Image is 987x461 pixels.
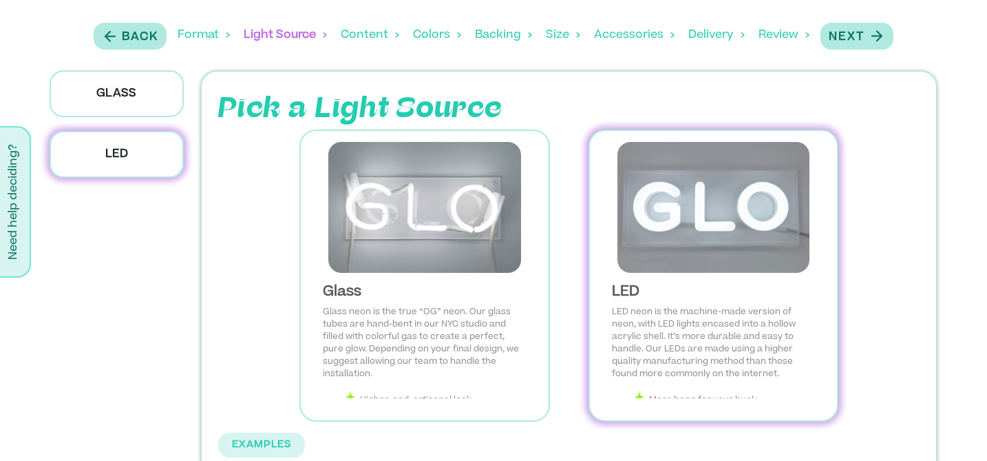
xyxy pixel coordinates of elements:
button: Next [820,23,893,50]
p: LED neon is the machine-made version of neon, with LED lights encased into a hollow acrylic shell... [612,306,816,380]
p: Next [829,29,864,45]
div: LED [612,284,816,300]
p: Back [122,29,158,45]
li: Higher-end, artisanal look [345,391,527,407]
iframe: Chat Widget [918,395,987,461]
div: Backing [475,14,532,57]
div: Glass [323,284,527,300]
div: Format [178,14,230,57]
button: EXAMPLES [218,433,305,458]
div: Accessories [594,14,675,57]
p: Glass neon is the true “OG” neon. Our glass tubes are hand-bent in our NYC studio and filled with... [323,306,527,380]
p: Pick a Light Source [218,88,561,130]
img: Glass [312,142,538,273]
p: LED [50,131,184,178]
p: Glass [50,70,184,117]
div: Light Source [244,14,327,57]
button: Back [94,23,167,50]
div: Review [758,14,809,57]
div: Delivery [688,14,745,57]
div: Size [546,14,580,57]
li: More bang for your buck [634,391,816,407]
div: Colors [413,14,461,57]
img: LED [601,142,827,273]
div: Chat-Widget [918,395,987,461]
div: Content [341,14,399,57]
